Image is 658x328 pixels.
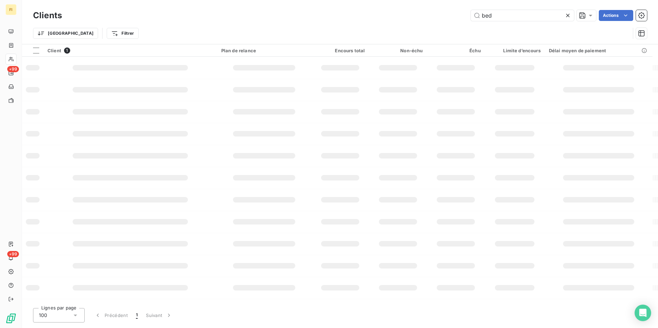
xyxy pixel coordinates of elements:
input: Rechercher [471,10,574,21]
div: Open Intercom Messenger [635,305,651,321]
div: Limite d’encours [489,48,541,53]
button: Actions [599,10,633,21]
span: Client [47,48,61,53]
div: Plan de relance [221,48,307,53]
div: Échu [431,48,481,53]
a: +99 [6,67,16,78]
img: Logo LeanPay [6,313,17,324]
div: FI [6,4,17,15]
div: Non-échu [373,48,423,53]
span: 1 [64,47,70,54]
button: Suivant [142,308,177,322]
div: Délai moyen de paiement [549,48,648,53]
button: Filtrer [107,28,138,39]
span: +99 [7,66,19,72]
h3: Clients [33,9,62,22]
span: +99 [7,251,19,257]
button: 1 [132,308,142,322]
button: Précédent [90,308,132,322]
button: [GEOGRAPHIC_DATA] [33,28,98,39]
span: 1 [136,312,138,319]
div: Encours total [315,48,365,53]
span: 100 [39,312,47,319]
